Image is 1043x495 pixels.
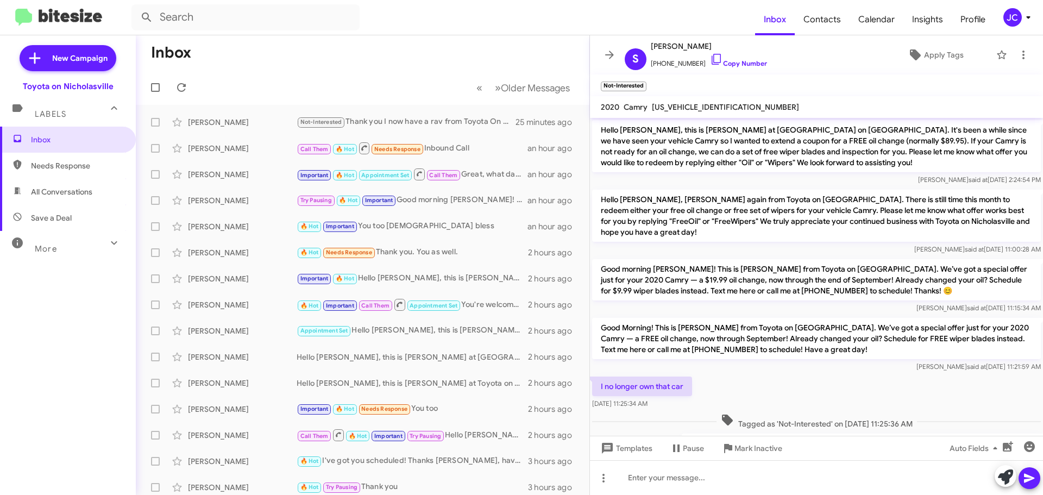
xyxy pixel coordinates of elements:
nav: Page navigation example [470,77,576,99]
a: Inbox [755,4,795,35]
span: Important [326,302,354,309]
span: [DATE] 11:25:34 AM [592,399,648,408]
span: Apply Tags [924,45,964,65]
span: said at [965,245,984,253]
div: 2 hours ago [528,352,581,362]
span: Important [300,172,329,179]
span: Not-Interested [300,118,342,126]
div: Hello [PERSON_NAME], this is [PERSON_NAME] at [GEOGRAPHIC_DATA] on [GEOGRAPHIC_DATA]. It's been a... [297,352,528,362]
a: Profile [952,4,994,35]
div: 2 hours ago [528,273,581,284]
span: Call Them [429,172,457,179]
span: Try Pausing [326,484,357,491]
div: [PERSON_NAME] [188,273,297,284]
div: 2 hours ago [528,247,581,258]
div: 25 minutes ago [516,117,581,128]
span: 🔥 Hot [339,197,357,204]
span: 2020 [601,102,619,112]
p: Good morning [PERSON_NAME]! This is [PERSON_NAME] from Toyota on [GEOGRAPHIC_DATA]. We’ve got a s... [592,259,1041,300]
span: 🔥 Hot [300,223,319,230]
button: Previous [470,77,489,99]
span: Tagged as 'Not-Interested' on [DATE] 11:25:36 AM [717,413,917,429]
div: I've got you scheduled! Thanks [PERSON_NAME], have a great day! [297,455,528,467]
p: Good Morning! This is [PERSON_NAME] from Toyota on [GEOGRAPHIC_DATA]. We’ve got a special offer j... [592,318,1041,359]
p: I no longer own that car [592,377,692,396]
button: Pause [661,438,713,458]
span: Auto Fields [950,438,1002,458]
div: [PERSON_NAME] [188,404,297,415]
div: Thank you [297,481,528,493]
div: Hello [PERSON_NAME], this is [PERSON_NAME] at Toyota on [GEOGRAPHIC_DATA]. It's been a while sinc... [297,378,528,389]
span: Needs Response [31,160,123,171]
div: [PERSON_NAME] [188,299,297,310]
div: 2 hours ago [528,430,581,441]
span: Appointment Set [410,302,457,309]
span: 🔥 Hot [336,146,354,153]
div: an hour ago [527,195,581,206]
div: 3 hours ago [528,456,581,467]
span: 🔥 Hot [300,302,319,309]
span: [PHONE_NUMBER] [651,53,767,69]
div: 2 hours ago [528,404,581,415]
div: Toyota on Nicholasville [23,81,114,92]
span: [PERSON_NAME] [DATE] 11:15:34 AM [916,304,1041,312]
div: [PERSON_NAME] [188,221,297,232]
span: [PERSON_NAME] [DATE] 11:21:59 AM [916,362,1041,371]
div: [PERSON_NAME] [188,430,297,441]
span: [PERSON_NAME] [651,40,767,53]
span: Save a Deal [31,212,72,223]
span: said at [967,304,986,312]
div: Hello [PERSON_NAME], this is [PERSON_NAME] at [GEOGRAPHIC_DATA] on [GEOGRAPHIC_DATA]. It's been a... [297,272,528,285]
div: JC [1003,8,1022,27]
p: Hi [PERSON_NAME]! Thank you for letting me know, I'll update your information. Have a great day! [682,434,1041,453]
button: Mark Inactive [713,438,791,458]
a: Copy Number [710,59,767,67]
span: Try Pausing [410,433,441,440]
span: More [35,244,57,254]
span: Camry [624,102,648,112]
span: Labels [35,109,66,119]
div: You too [DEMOGRAPHIC_DATA] bless [297,220,527,233]
button: Auto Fields [941,438,1010,458]
span: New Campaign [52,53,108,64]
span: said at [969,176,988,184]
span: Try Pausing [300,197,332,204]
p: Hello [PERSON_NAME], this is [PERSON_NAME] at [GEOGRAPHIC_DATA] on [GEOGRAPHIC_DATA]. It's been a... [592,120,1041,172]
div: [PERSON_NAME] [188,456,297,467]
div: [PERSON_NAME] [188,117,297,128]
div: 2 hours ago [528,378,581,389]
span: Important [365,197,393,204]
span: Older Messages [501,82,570,94]
div: [PERSON_NAME] [188,482,297,493]
span: Pause [683,438,704,458]
p: Hello [PERSON_NAME], [PERSON_NAME] again from Toyota on [GEOGRAPHIC_DATA]. There is still time th... [592,190,1041,242]
span: Appointment Set [361,172,409,179]
h1: Inbox [151,44,191,61]
div: [PERSON_NAME] [188,195,297,206]
span: Call Them [300,146,329,153]
span: Needs Response [374,146,420,153]
div: [PERSON_NAME] [188,352,297,362]
div: Inbound Call [297,141,527,155]
div: [PERSON_NAME] [188,247,297,258]
div: 2 hours ago [528,325,581,336]
span: [PERSON_NAME] [DATE] 11:00:28 AM [914,245,1041,253]
div: an hour ago [527,169,581,180]
div: Thank you. You as well. [297,246,528,259]
span: Templates [599,438,652,458]
span: Call Them [361,302,389,309]
span: Needs Response [326,249,372,256]
span: 🔥 Hot [336,275,354,282]
div: [PERSON_NAME] [188,378,297,389]
span: Important [374,433,403,440]
span: Important [326,223,354,230]
a: Contacts [795,4,850,35]
div: [PERSON_NAME] [188,325,297,336]
span: 🔥 Hot [300,458,319,465]
span: » [495,81,501,95]
div: an hour ago [527,143,581,154]
span: 🔥 Hot [349,433,367,440]
span: 🔥 Hot [336,172,354,179]
div: [PERSON_NAME] [188,169,297,180]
